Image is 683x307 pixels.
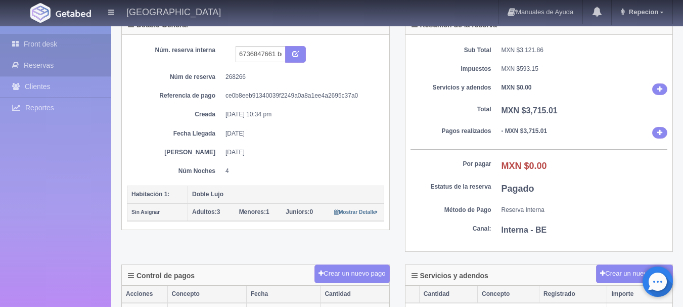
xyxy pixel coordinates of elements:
dt: Pagos realizados [411,127,491,136]
dd: Reserva Interna [502,206,668,214]
dd: MXN $593.15 [502,65,668,73]
b: Pagado [502,184,534,194]
dt: Canal: [411,225,491,233]
th: Acciones [122,286,167,303]
dd: [DATE] 10:34 pm [225,110,377,119]
dt: Sub Total [411,46,491,55]
dd: [DATE] [225,148,377,157]
th: Doble Lujo [188,186,384,203]
b: MXN $0.00 [502,84,532,91]
dd: 268266 [225,73,377,81]
img: Getabed [56,10,91,17]
th: Registrado [539,286,607,303]
span: 1 [239,208,269,215]
a: Mostrar Detalle [334,208,378,215]
b: Interna - BE [502,226,547,234]
dt: Impuestos [411,65,491,73]
dt: [PERSON_NAME] [134,148,215,157]
dt: Método de Pago [411,206,491,214]
dd: ce0b8eeb91340039f2249a0a8a1ee4a2695c37a0 [225,92,377,100]
b: Habitación 1: [131,191,169,198]
dt: Por pagar [411,160,491,168]
dd: 4 [225,167,377,176]
strong: Adultos: [192,208,217,215]
th: Concepto [167,286,246,303]
th: Concepto [478,286,539,303]
small: Mostrar Detalle [334,209,378,215]
th: Cantidad [321,286,389,303]
dt: Núm de reserva [134,73,215,81]
th: Importe [607,286,672,303]
dt: Total [411,105,491,114]
button: Crear un nuevo pago [314,265,389,283]
dt: Estatus de la reserva [411,183,491,191]
dt: Creada [134,110,215,119]
b: - MXN $3,715.01 [502,127,548,135]
dt: Servicios y adendos [411,83,491,92]
span: 3 [192,208,220,215]
h4: [GEOGRAPHIC_DATA] [126,5,221,18]
dt: Fecha Llegada [134,129,215,138]
dd: MXN $3,121.86 [502,46,668,55]
dt: Núm. reserva interna [134,46,215,55]
img: Getabed [30,3,51,23]
h4: Servicios y adendos [412,272,488,280]
span: 0 [286,208,313,215]
b: MXN $3,715.01 [502,106,558,115]
th: Fecha [246,286,321,303]
small: Sin Asignar [131,209,160,215]
dd: [DATE] [225,129,377,138]
strong: Juniors: [286,208,309,215]
b: MXN $0.00 [502,161,547,171]
h4: Control de pagos [128,272,195,280]
strong: Menores: [239,208,266,215]
th: Cantidad [419,286,477,303]
dt: Referencia de pago [134,92,215,100]
dt: Núm Noches [134,167,215,176]
span: Repecion [626,8,659,16]
button: Crear un nuevo cargo [596,265,673,283]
